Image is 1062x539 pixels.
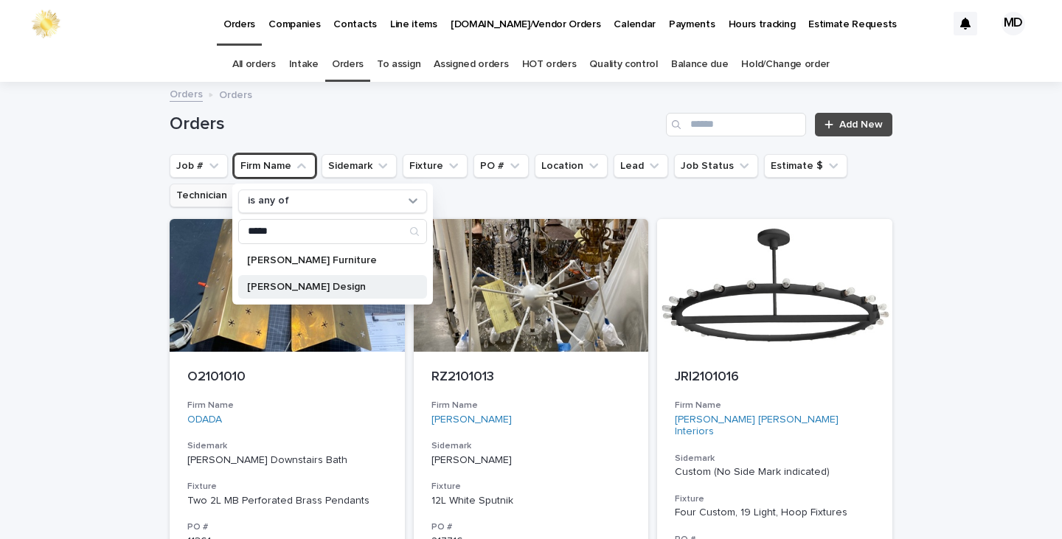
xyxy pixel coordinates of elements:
[671,47,729,82] a: Balance due
[522,47,577,82] a: HOT orders
[839,119,883,130] span: Add New
[234,154,316,178] button: Firm Name
[764,154,847,178] button: Estimate $
[431,481,631,493] h3: Fixture
[675,493,875,505] h3: Fixture
[815,113,892,136] a: Add New
[431,414,512,426] a: [PERSON_NAME]
[187,369,387,386] p: O2101010
[675,507,875,519] div: Four Custom, 19 Light, Hoop Fixtures
[675,369,875,386] p: JRI2101016
[187,454,387,467] p: [PERSON_NAME] Downstairs Bath
[666,113,806,136] input: Search
[473,154,529,178] button: PO #
[29,9,62,38] img: 0ffKfDbyRa2Iv8hnaAqg
[187,481,387,493] h3: Fixture
[187,400,387,411] h3: Firm Name
[332,47,364,82] a: Orders
[614,154,668,178] button: Lead
[322,154,397,178] button: Sidemark
[247,282,403,292] p: [PERSON_NAME] Design
[377,47,420,82] a: To assign
[238,219,427,244] div: Search
[219,86,252,102] p: Orders
[170,154,228,178] button: Job #
[434,47,508,82] a: Assigned orders
[247,255,403,265] p: [PERSON_NAME] Furniture
[187,495,387,507] div: Two 2L MB Perforated Brass Pendants
[431,440,631,452] h3: Sidemark
[239,220,426,243] input: Search
[187,440,387,452] h3: Sidemark
[431,369,631,386] p: RZ2101013
[232,47,276,82] a: All orders
[675,466,875,479] p: Custom (No Side Mark indicated)
[431,521,631,533] h3: PO #
[187,521,387,533] h3: PO #
[170,114,660,135] h1: Orders
[289,47,319,82] a: Intake
[431,495,631,507] div: 12L White Sputnik
[535,154,608,178] button: Location
[431,454,631,467] p: [PERSON_NAME]
[741,47,830,82] a: Hold/Change order
[403,154,468,178] button: Fixture
[187,414,222,426] a: ODADA
[674,154,758,178] button: Job Status
[1002,12,1025,35] div: MD
[248,195,289,207] p: is any of
[675,400,875,411] h3: Firm Name
[170,184,251,207] button: Technician
[431,400,631,411] h3: Firm Name
[675,453,875,465] h3: Sidemark
[170,85,203,102] a: Orders
[589,47,657,82] a: Quality control
[675,414,875,439] a: [PERSON_NAME] [PERSON_NAME] Interiors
